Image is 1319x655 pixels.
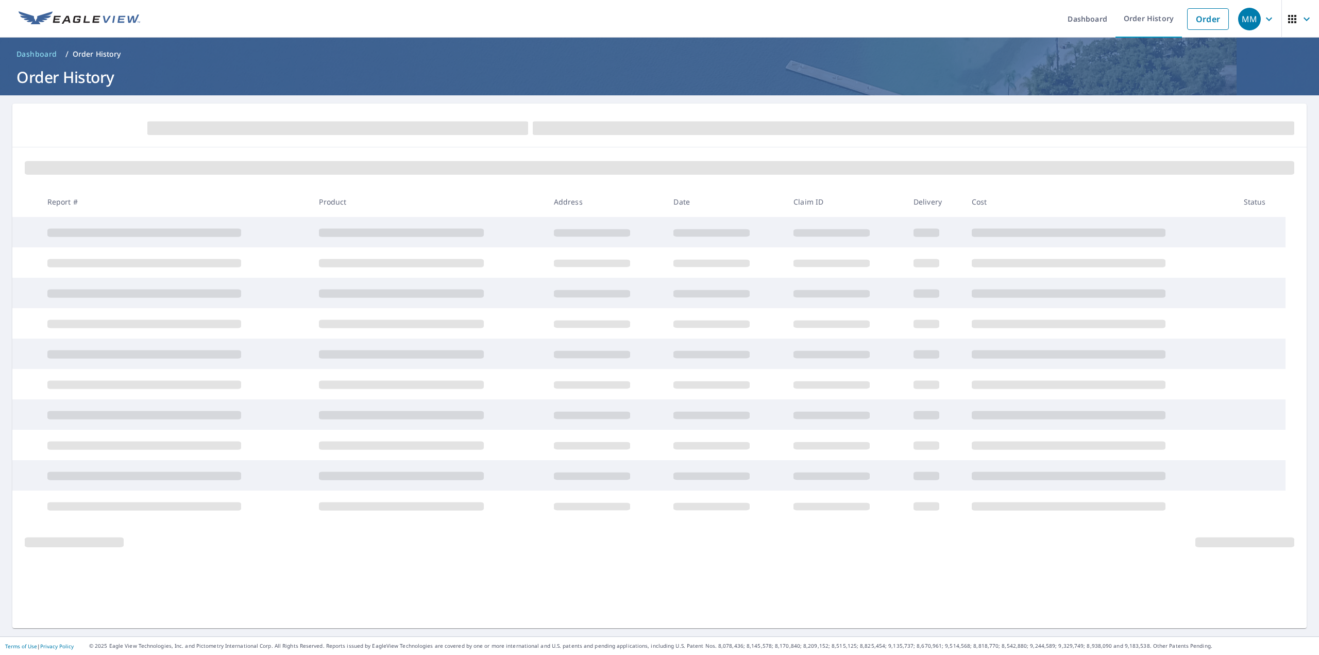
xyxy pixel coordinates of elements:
[39,187,311,217] th: Report #
[5,643,74,649] p: |
[1238,8,1261,30] div: MM
[16,49,57,59] span: Dashboard
[19,11,140,27] img: EV Logo
[89,642,1314,650] p: © 2025 Eagle View Technologies, Inc. and Pictometry International Corp. All Rights Reserved. Repo...
[665,187,785,217] th: Date
[5,643,37,650] a: Terms of Use
[1187,8,1229,30] a: Order
[12,66,1307,88] h1: Order History
[73,49,121,59] p: Order History
[1236,187,1286,217] th: Status
[12,46,61,62] a: Dashboard
[12,46,1307,62] nav: breadcrumb
[785,187,905,217] th: Claim ID
[963,187,1236,217] th: Cost
[905,187,963,217] th: Delivery
[546,187,666,217] th: Address
[65,48,69,60] li: /
[311,187,545,217] th: Product
[40,643,74,650] a: Privacy Policy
